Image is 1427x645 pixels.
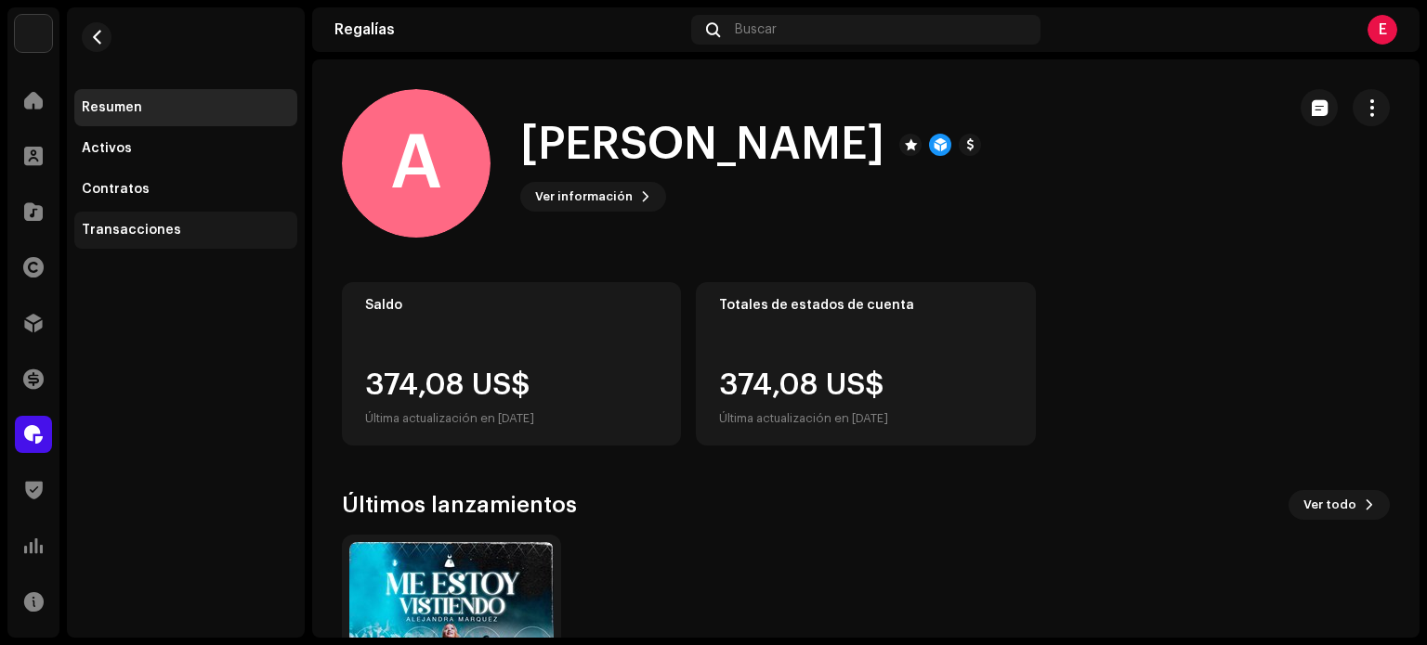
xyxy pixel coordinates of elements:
div: E [1368,15,1397,45]
re-m-nav-item: Resumen [74,89,297,126]
re-o-card-value: Saldo [342,282,681,445]
img: b0ad06a2-fc67-4620-84db-15bc5929e8a0 [15,15,52,52]
div: Activos [82,141,132,156]
re-m-nav-item: Contratos [74,171,297,208]
re-m-nav-item: Activos [74,130,297,167]
div: Totales de estados de cuenta [719,298,1012,313]
div: A [342,89,491,238]
div: Regalías [334,22,684,37]
div: Transacciones [82,223,181,238]
button: Ver todo [1289,490,1390,520]
button: Ver información [520,182,666,212]
span: Buscar [735,22,777,37]
div: Contratos [82,182,150,197]
span: Ver información [535,178,633,215]
re-o-card-value: Totales de estados de cuenta [696,282,1035,445]
div: Resumen [82,100,142,115]
re-m-nav-item: Transacciones [74,212,297,249]
div: Última actualización en [DATE] [719,407,888,430]
h3: Últimos lanzamientos [342,490,577,520]
span: Ver todo [1303,486,1356,523]
h1: [PERSON_NAME] [520,115,884,174]
div: Saldo [365,298,658,313]
div: Última actualización en [DATE] [365,407,534,430]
